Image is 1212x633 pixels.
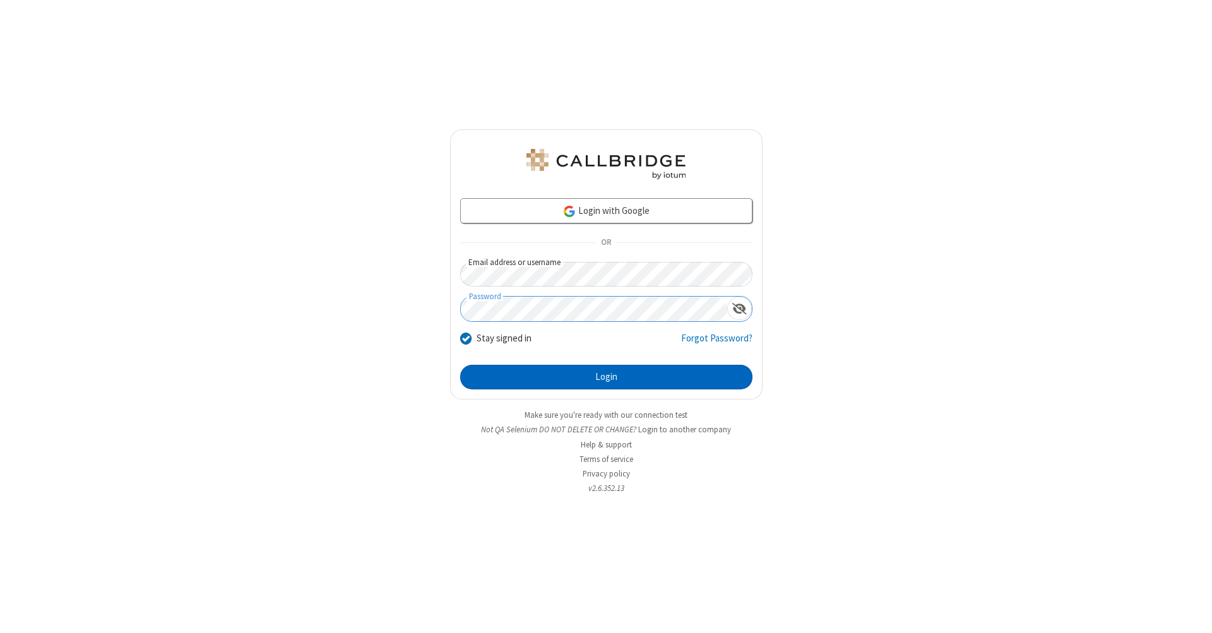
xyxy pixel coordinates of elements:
[477,331,532,346] label: Stay signed in
[638,423,731,435] button: Login to another company
[461,297,727,321] input: Password
[562,204,576,218] img: google-icon.png
[460,198,752,223] a: Login with Google
[450,423,763,435] li: Not QA Selenium DO NOT DELETE OR CHANGE?
[579,454,633,464] a: Terms of service
[596,234,616,252] span: OR
[583,468,630,479] a: Privacy policy
[450,482,763,494] li: v2.6.352.13
[727,297,752,320] div: Show password
[460,365,752,390] button: Login
[525,410,687,420] a: Make sure you're ready with our connection test
[460,262,752,287] input: Email address or username
[524,149,688,179] img: QA Selenium DO NOT DELETE OR CHANGE
[681,331,752,355] a: Forgot Password?
[581,439,632,450] a: Help & support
